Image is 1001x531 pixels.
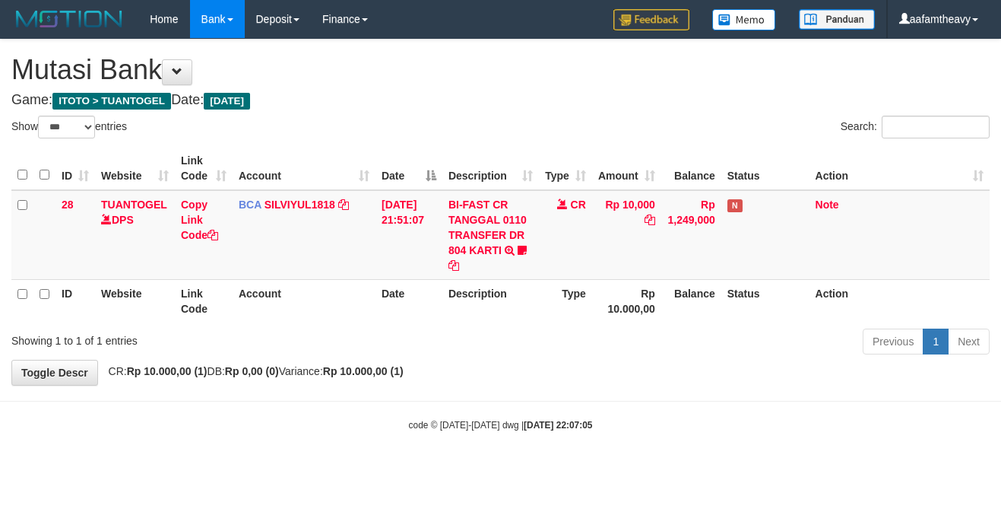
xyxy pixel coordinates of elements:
a: 1 [923,329,949,355]
a: Toggle Descr [11,360,98,386]
label: Show entries [11,116,127,138]
th: Action: activate to sort column ascending [809,147,990,190]
span: CR: DB: Variance: [101,365,404,377]
a: SILVIYUL1818 [265,199,335,211]
th: Link Code: activate to sort column ascending [175,147,233,190]
th: Balance [661,147,721,190]
a: BI-FAST CR TANGGAL 0110 TRANSFER DR 804 KARTI [448,199,527,256]
th: Account [233,279,375,323]
span: 28 [62,199,74,211]
strong: Rp 10.000,00 (1) [323,365,404,377]
th: Rp 10.000,00 [592,279,661,323]
th: Link Code [175,279,233,323]
th: Website [95,279,175,323]
th: Balance [661,279,721,323]
img: panduan.png [799,9,875,30]
img: Feedback.jpg [613,9,689,30]
small: code © [DATE]-[DATE] dwg | [409,420,593,431]
th: Description: activate to sort column ascending [442,147,539,190]
span: Has Note [727,199,743,212]
strong: Rp 0,00 (0) [225,365,279,377]
div: Showing 1 to 1 of 1 entries [11,327,406,348]
h4: Game: Date: [11,93,990,108]
td: Rp 1,249,000 [661,190,721,280]
th: Action [809,279,990,323]
span: ITOTO > TUANTOGEL [52,93,171,110]
th: Description [442,279,539,323]
a: Previous [863,329,923,355]
th: Date [375,279,442,323]
a: Copy Rp 10,000 to clipboard [645,214,655,226]
th: Status [721,147,809,190]
span: CR [571,199,586,211]
th: ID [55,279,95,323]
th: Amount: activate to sort column ascending [592,147,661,190]
a: Copy Link Code [181,199,218,241]
th: Status [721,279,809,323]
h1: Mutasi Bank [11,55,990,85]
th: Date: activate to sort column descending [375,147,442,190]
td: DPS [95,190,175,280]
a: TUANTOGEL [101,199,167,211]
select: Showentries [38,116,95,138]
td: Rp 10,000 [592,190,661,280]
span: BCA [239,199,261,211]
a: Copy BI-FAST CR TANGGAL 0110 TRANSFER DR 804 KARTI to clipboard [448,259,459,272]
strong: Rp 10.000,00 (1) [127,365,207,377]
img: Button%20Memo.svg [712,9,776,30]
td: [DATE] 21:51:07 [375,190,442,280]
span: [DATE] [204,93,250,110]
label: Search: [841,116,990,138]
img: MOTION_logo.png [11,8,127,30]
strong: [DATE] 22:07:05 [524,420,592,431]
th: ID: activate to sort column ascending [55,147,95,190]
th: Type [539,279,592,323]
input: Search: [882,116,990,138]
th: Website: activate to sort column ascending [95,147,175,190]
a: Note [816,199,839,211]
th: Account: activate to sort column ascending [233,147,375,190]
th: Type: activate to sort column ascending [539,147,592,190]
a: Next [948,329,990,355]
a: Copy SILVIYUL1818 to clipboard [338,199,349,211]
